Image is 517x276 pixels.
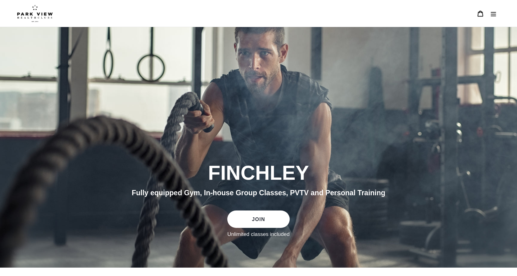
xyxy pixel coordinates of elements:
[89,161,428,185] h2: FINCHLEY
[487,7,500,20] button: Menu
[132,189,385,197] span: Fully equipped Gym, In-house Group Classes, PVTV and Personal Training
[17,5,53,22] img: Park view health clubs is a gym near you.
[227,210,289,228] a: JOIN
[227,231,289,238] label: Unlimited classes included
